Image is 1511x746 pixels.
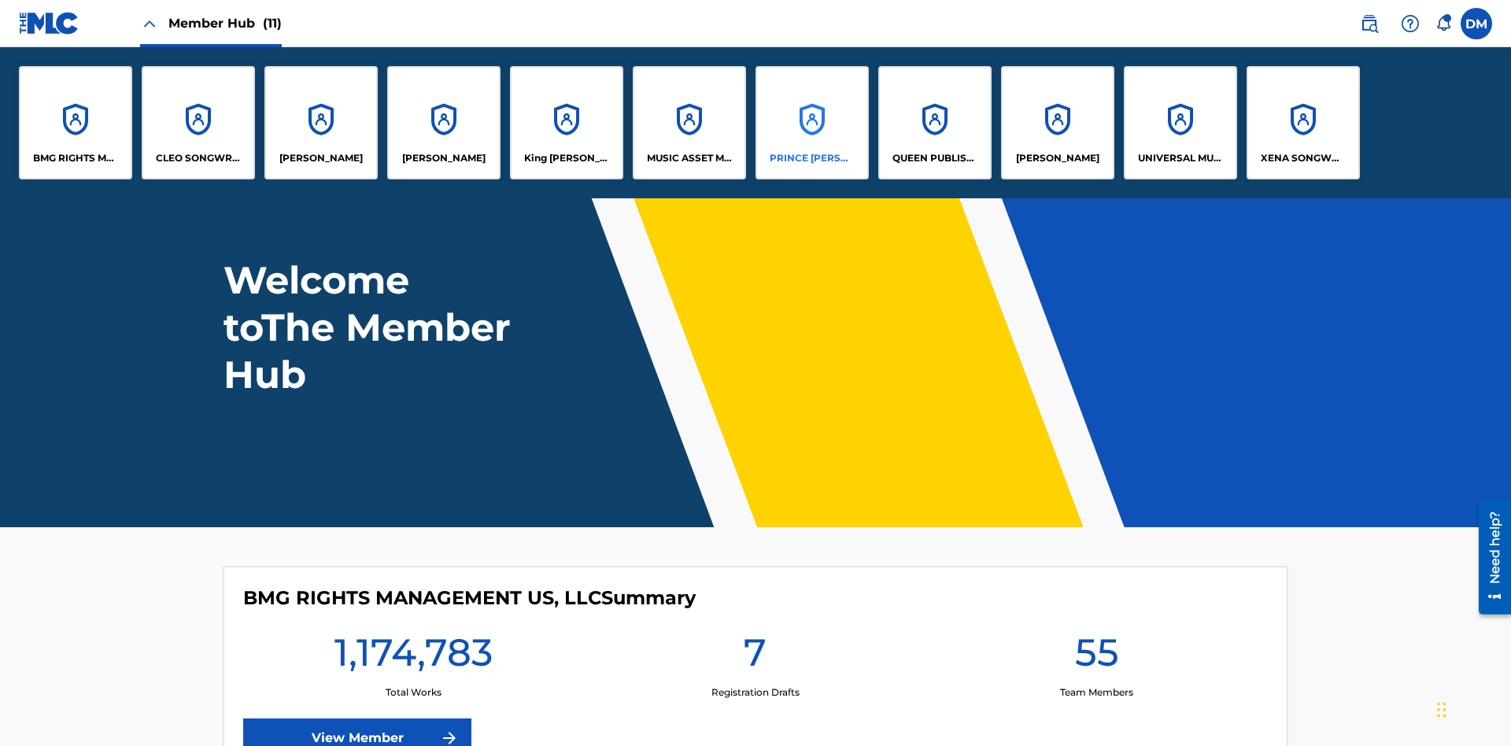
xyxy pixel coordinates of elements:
div: User Menu [1461,8,1492,39]
a: AccountsXENA SONGWRITER [1247,66,1360,179]
p: BMG RIGHTS MANAGEMENT US, LLC [33,151,119,165]
p: UNIVERSAL MUSIC PUB GROUP [1138,151,1224,165]
img: search [1360,14,1379,33]
h1: Welcome to The Member Hub [224,257,518,398]
h1: 55 [1075,629,1119,685]
p: ELVIS COSTELLO [279,151,363,165]
a: AccountsPRINCE [PERSON_NAME] [755,66,869,179]
div: Drag [1437,686,1446,733]
p: Total Works [386,685,441,700]
p: PRINCE MCTESTERSON [770,151,855,165]
p: MUSIC ASSET MANAGEMENT (MAM) [647,151,733,165]
p: Registration Drafts [711,685,800,700]
a: AccountsKing [PERSON_NAME] [510,66,623,179]
a: Accounts[PERSON_NAME] [387,66,501,179]
p: King McTesterson [524,151,610,165]
div: Notifications [1435,16,1451,31]
p: CLEO SONGWRITER [156,151,242,165]
p: RONALD MCTESTERSON [1016,151,1099,165]
a: AccountsQUEEN PUBLISHA [878,66,992,179]
p: XENA SONGWRITER [1261,151,1347,165]
h4: BMG RIGHTS MANAGEMENT US, LLC [243,586,696,610]
a: AccountsCLEO SONGWRITER [142,66,255,179]
p: Team Members [1060,685,1133,700]
img: help [1401,14,1420,33]
iframe: Resource Center [1467,493,1511,622]
span: Member Hub [168,14,282,32]
p: QUEEN PUBLISHA [892,151,978,165]
a: AccountsUNIVERSAL MUSIC PUB GROUP [1124,66,1237,179]
img: MLC Logo [19,12,79,35]
a: Public Search [1354,8,1385,39]
p: EYAMA MCSINGER [402,151,486,165]
h1: 1,174,783 [334,629,493,685]
span: (11) [263,16,282,31]
iframe: Chat Widget [1432,670,1511,746]
div: Help [1395,8,1426,39]
a: AccountsBMG RIGHTS MANAGEMENT US, LLC [19,66,132,179]
a: AccountsMUSIC ASSET MANAGEMENT (MAM) [633,66,746,179]
a: Accounts[PERSON_NAME] [1001,66,1114,179]
img: Close [140,14,159,33]
a: Accounts[PERSON_NAME] [264,66,378,179]
h1: 7 [744,629,767,685]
